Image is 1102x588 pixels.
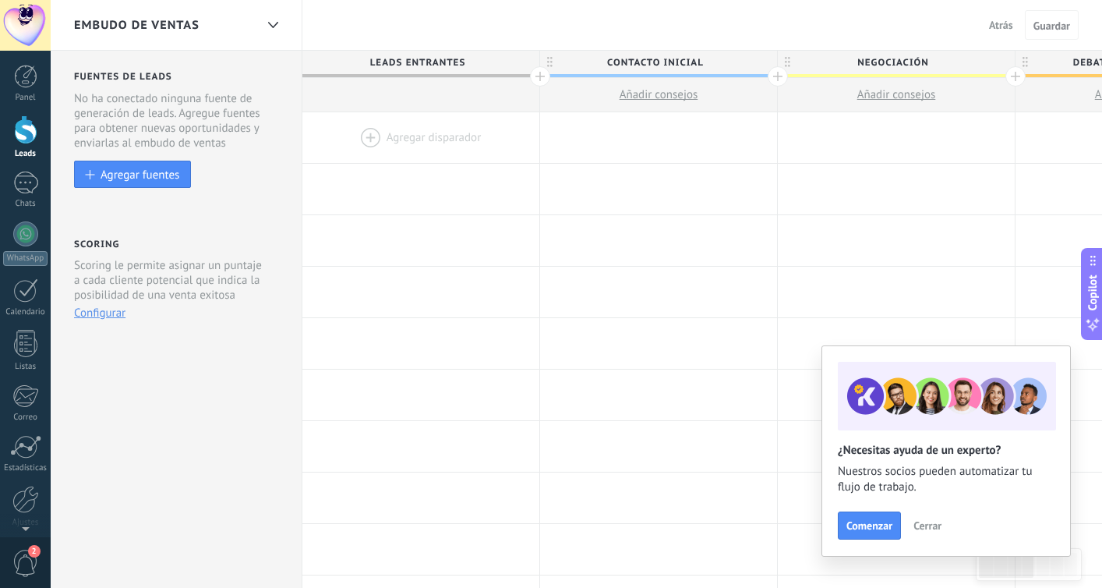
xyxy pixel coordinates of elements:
[74,258,268,303] p: Scoring le permite asignar un puntaje a cada cliente potencial que indica la posibilidad de una v...
[3,251,48,266] div: WhatsApp
[778,78,1015,112] button: Añadir consejos
[778,51,1007,75] span: Negociación
[857,87,936,102] span: Añadir consejos
[838,512,901,540] button: Comenzar
[989,18,1013,32] span: Atrás
[74,91,281,151] div: No ha conectado ninguna fuente de generación de leads. Agregue fuentes para obtener nuevas oportu...
[906,514,948,537] button: Cerrar
[983,13,1019,37] button: Atrás
[778,51,1015,74] div: Negociación
[846,520,892,531] span: Comenzar
[3,149,48,159] div: Leads
[3,93,48,103] div: Panel
[540,78,777,112] button: Añadir consejos
[3,199,48,209] div: Chats
[74,71,281,83] h2: Fuentes de leads
[74,161,191,188] button: Agregar fuentes
[620,87,698,102] span: Añadir consejos
[101,168,179,181] div: Agregar fuentes
[74,306,125,321] button: Configurar
[28,545,41,558] span: 2
[3,413,48,423] div: Correo
[1033,20,1070,31] span: Guardar
[838,464,1054,495] span: Nuestros socios pueden automatizar tu flujo de trabajo.
[540,51,777,74] div: Contacto inicial
[540,51,769,75] span: Contacto inicial
[302,51,532,75] span: Leads Entrantes
[1085,275,1100,311] span: Copilot
[3,463,48,473] div: Estadísticas
[74,239,119,250] h2: Scoring
[913,520,941,531] span: Cerrar
[3,362,48,372] div: Listas
[302,51,539,74] div: Leads Entrantes
[74,18,200,33] span: Embudo de ventas
[3,307,48,317] div: Calendario
[1025,10,1079,40] button: Guardar
[838,443,1054,458] h2: ¿Necesitas ayuda de un experto?
[260,10,286,41] div: Embudo de ventas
